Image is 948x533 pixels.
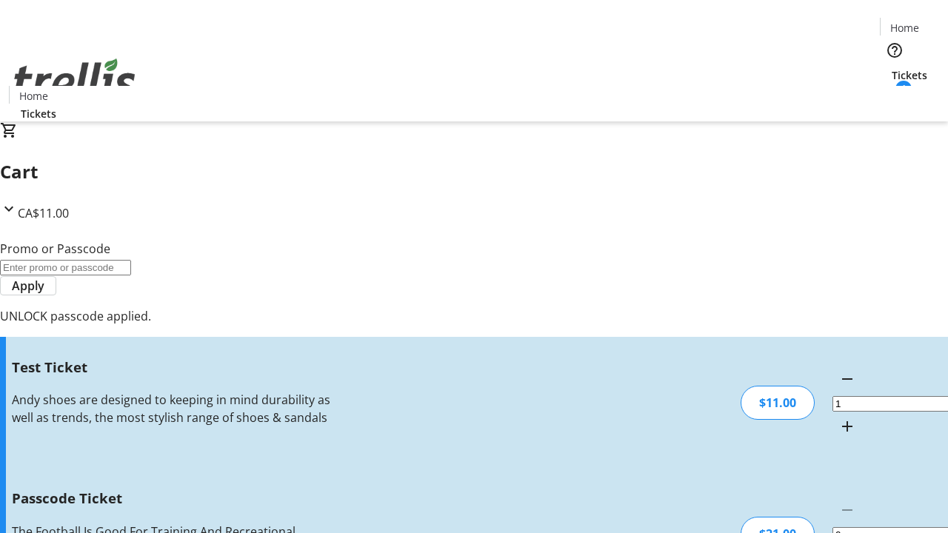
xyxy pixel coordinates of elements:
span: Tickets [21,106,56,121]
button: Decrement by one [832,364,862,394]
button: Cart [880,83,909,113]
h3: Test Ticket [12,357,336,378]
span: Apply [12,277,44,295]
h3: Passcode Ticket [12,488,336,509]
a: Tickets [9,106,68,121]
img: Orient E2E Organization vt8qAQIrmI's Logo [9,42,141,116]
span: Home [19,88,48,104]
a: Home [881,20,928,36]
a: Tickets [880,67,939,83]
div: Andy shoes are designed to keeping in mind durability as well as trends, the most stylish range o... [12,391,336,426]
div: $11.00 [741,386,815,420]
button: Increment by one [832,412,862,441]
span: Home [890,20,919,36]
a: Home [10,88,57,104]
span: CA$11.00 [18,205,69,221]
span: Tickets [892,67,927,83]
button: Help [880,36,909,65]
